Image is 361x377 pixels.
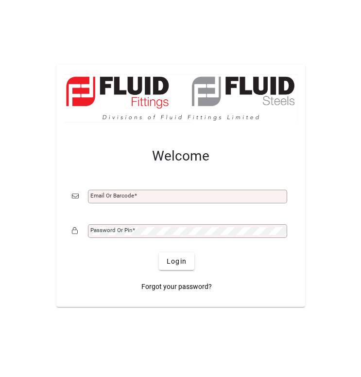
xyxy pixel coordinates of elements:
a: Forgot your password? [138,278,216,295]
span: Forgot your password? [141,282,212,292]
mat-label: Email or Barcode [90,192,134,199]
button: Login [159,252,194,270]
h2: Welcome [72,148,290,164]
mat-label: Password or Pin [90,227,132,233]
span: Login [167,256,187,267]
